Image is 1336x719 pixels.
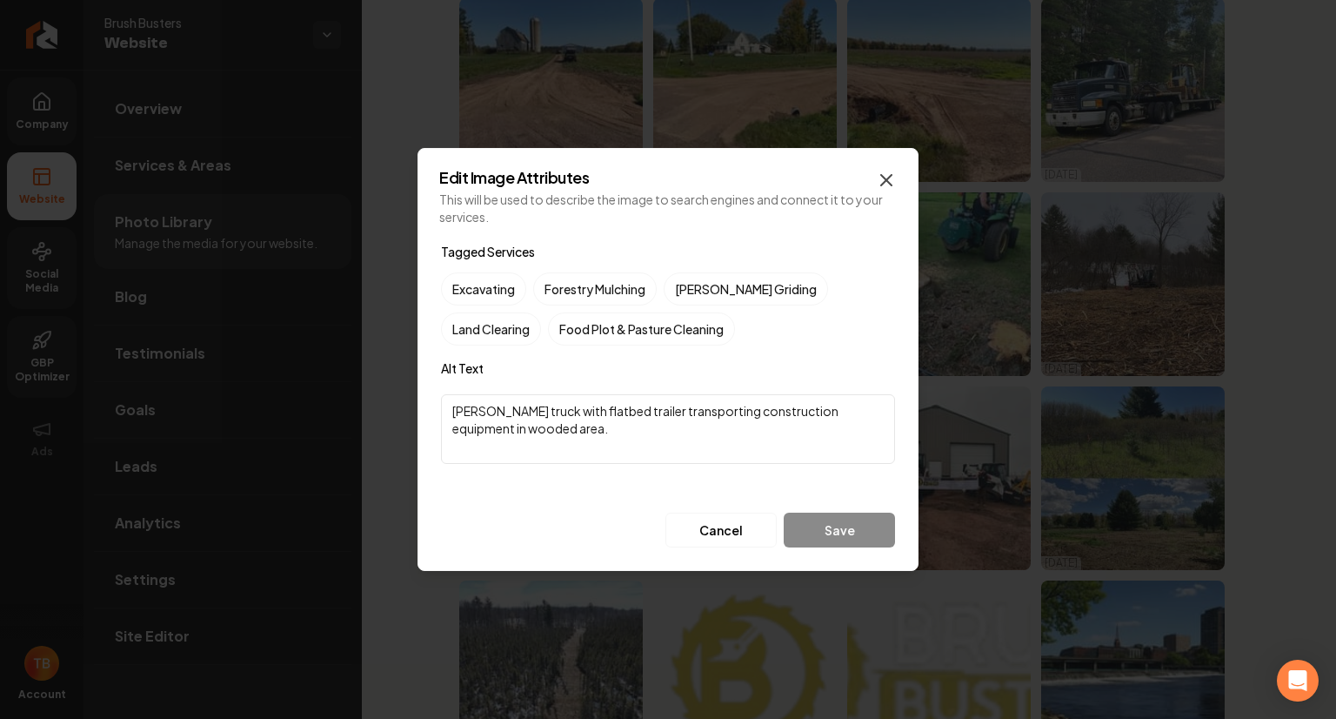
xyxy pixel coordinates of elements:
textarea: [PERSON_NAME] truck with flatbed trailer transporting construction equipment in wooded area. [441,394,895,464]
label: Land Clearing [441,312,541,346]
label: Tagged Services [441,244,535,259]
label: Food Plot & Pasture Cleaning [548,312,735,346]
label: Alt Text [441,359,895,377]
h2: Edit Image Attributes [439,170,897,185]
p: This will be used to describe the image to search engines and connect it to your services. [439,191,897,225]
label: Forestry Mulching [533,272,657,306]
button: Cancel [665,513,777,548]
label: [PERSON_NAME] Griding [664,272,828,306]
label: Excavating [441,272,526,306]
